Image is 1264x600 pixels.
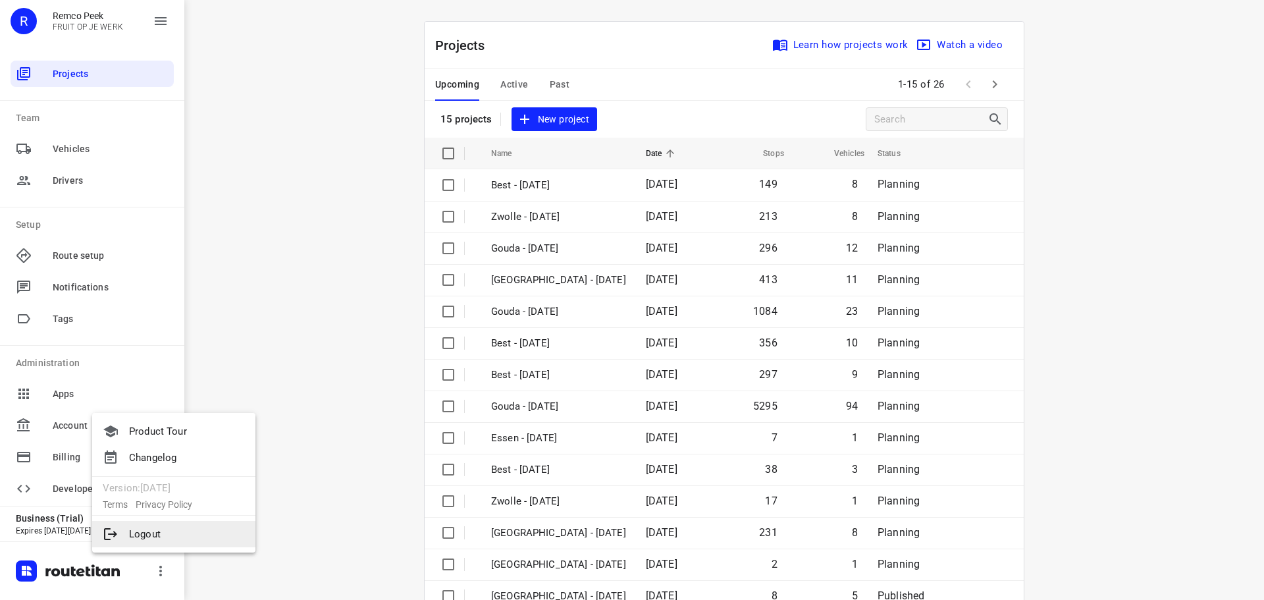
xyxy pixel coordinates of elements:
[129,452,176,464] p: Changelog
[136,499,192,510] a: Privacy Policy
[92,521,255,547] li: Logout
[103,499,128,510] a: Terms
[92,479,255,497] p: Version: [DATE]
[129,425,187,437] p: Product Tour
